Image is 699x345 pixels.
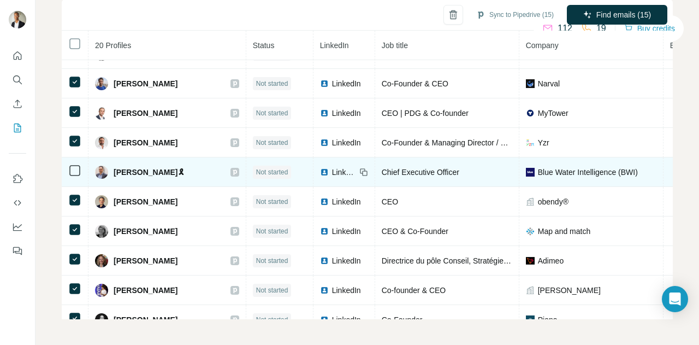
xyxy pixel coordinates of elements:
span: Yzr [538,137,549,148]
span: LinkedIn [332,285,361,296]
button: Buy credits [624,21,675,36]
img: Avatar [95,107,108,120]
span: LinkedIn [332,314,361,325]
span: [PERSON_NAME] [114,255,177,266]
img: Avatar [95,284,108,297]
span: LinkedIn [332,226,361,237]
span: Map and match [538,226,591,237]
button: Dashboard [9,217,26,237]
img: company-logo [526,256,535,265]
span: MyTower [538,108,568,119]
span: CEO [382,197,398,206]
span: CEO | PDG & Co-founder [382,109,469,118]
span: Not started [256,197,288,207]
img: company-logo [526,315,535,324]
span: [PERSON_NAME]🎗 [114,167,185,178]
span: Chief Executive Officer [382,168,459,177]
span: Directrice du pôle Conseil, Stratégies, studio UX-UI [382,256,555,265]
span: Co-Founder & Managing Director / CRO [382,138,518,147]
img: Avatar [95,77,108,90]
span: [PERSON_NAME] [114,226,177,237]
img: LinkedIn logo [320,286,329,295]
span: Company [526,41,559,50]
button: My lists [9,118,26,138]
span: Not started [256,226,288,236]
span: Email [670,41,689,50]
img: LinkedIn logo [320,168,329,177]
span: Status [253,41,275,50]
img: company-logo [526,79,535,88]
div: Open Intercom Messenger [662,286,688,312]
img: LinkedIn logo [320,315,329,324]
span: [PERSON_NAME] [538,285,601,296]
span: Not started [256,285,288,295]
img: company-logo [526,109,535,118]
span: Not started [256,79,288,89]
span: Not started [256,167,288,177]
img: Avatar [95,166,108,179]
img: LinkedIn logo [320,197,329,206]
img: Avatar [9,11,26,28]
button: Use Surfe API [9,193,26,213]
span: Adimeo [538,255,564,266]
img: LinkedIn logo [320,109,329,118]
span: LinkedIn [320,41,349,50]
img: LinkedIn logo [320,79,329,88]
img: company-logo [526,227,535,236]
span: 20 Profiles [95,41,131,50]
img: LinkedIn logo [320,256,329,265]
button: Find emails (15) [567,5,667,25]
span: [PERSON_NAME] [114,137,177,148]
img: company-logo [526,138,535,147]
span: [PERSON_NAME] [114,78,177,89]
button: Quick start [9,46,26,66]
span: Co-Founder [382,315,423,324]
img: Avatar [95,225,108,238]
span: Co-Founder & CEO [382,79,448,88]
span: Piana [538,314,558,325]
img: LinkedIn logo [320,227,329,236]
button: Search [9,70,26,90]
img: Avatar [95,136,108,149]
span: Narval [538,78,560,89]
span: LinkedIn [332,137,361,148]
span: Not started [256,138,288,148]
p: 112 [558,22,572,35]
p: 19 [596,22,606,35]
span: Job title [382,41,408,50]
span: LinkedIn [332,196,361,207]
span: [PERSON_NAME] [114,108,177,119]
span: LinkedIn [332,78,361,89]
span: Blue Water Intelligence (BWI) [538,167,638,178]
img: Avatar [95,254,108,267]
img: Avatar [95,195,108,208]
span: Not started [256,315,288,325]
span: [PERSON_NAME] [114,314,177,325]
span: [PERSON_NAME] [114,285,177,296]
span: Find emails (15) [596,9,651,20]
img: Avatar [95,313,108,326]
span: Co-founder & CEO [382,286,446,295]
span: CEO & Co-Founder [382,227,448,236]
span: Not started [256,256,288,266]
span: obendy® [538,196,568,207]
img: LinkedIn logo [320,138,329,147]
span: Not started [256,108,288,118]
button: Enrich CSV [9,94,26,114]
button: Sync to Pipedrive (15) [469,7,561,23]
img: company-logo [526,168,535,177]
span: LinkedIn [332,255,361,266]
button: Use Surfe on LinkedIn [9,169,26,189]
button: Feedback [9,241,26,261]
span: LinkedIn [332,167,356,178]
span: [PERSON_NAME] [114,196,177,207]
span: LinkedIn [332,108,361,119]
